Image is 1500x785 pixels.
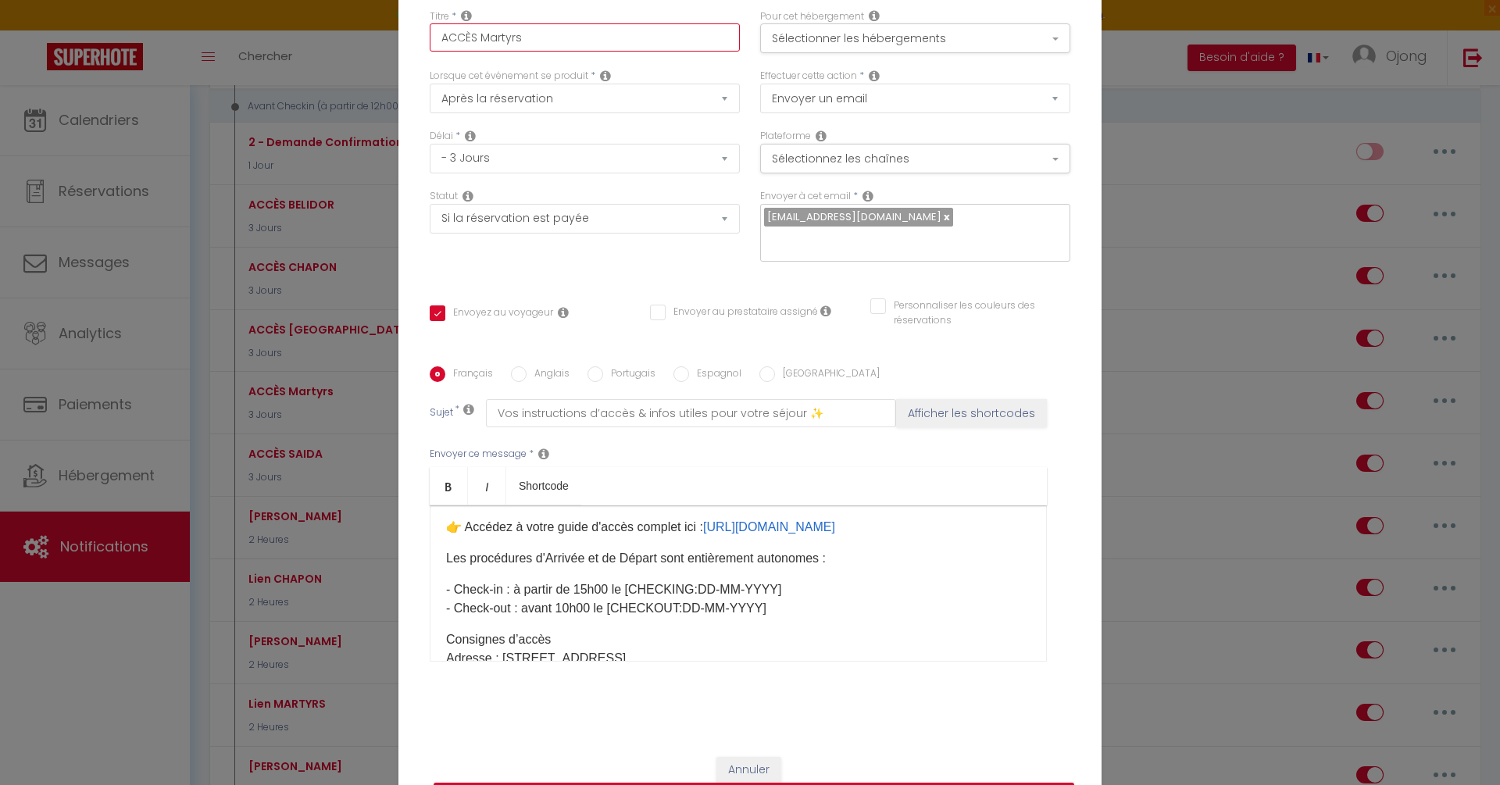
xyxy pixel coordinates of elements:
[820,305,831,317] i: Envoyer au prestataire si il est assigné
[527,366,570,384] label: Anglais
[430,467,468,505] a: Bold
[430,189,458,204] label: Statut
[760,189,851,204] label: Envoyer à cet email
[603,366,655,384] label: Portugais
[430,129,453,144] label: Délai
[446,549,1030,568] p: Les procédures d'Arrivée et de Départ sont entièrement autonomes :​
[430,447,527,462] label: Envoyer ce message
[760,23,1070,53] button: Sélectionner les hébergements
[468,467,506,505] a: Italic
[760,144,1070,173] button: Sélectionnez les chaînes
[465,130,476,142] i: Action Time
[896,399,1047,427] button: Afficher les shortcodes
[446,580,1030,618] p: - Check-in : à partir de 15h00 le [CHECKING:DD-MM-YYYY]​ - Check-out : avant 10h00 le [CHECKOUT:D...
[703,520,835,533] a: [URL][DOMAIN_NAME]
[463,403,474,416] i: Subject
[862,190,873,202] i: Recipient
[760,9,864,24] label: Pour cet hébergement
[446,630,1030,668] p: Consignes d’accès Adresse : [STREET_ADDRESS]
[760,129,811,144] label: Plateforme
[445,366,493,384] label: Français
[767,209,941,224] span: [EMAIL_ADDRESS][DOMAIN_NAME]
[689,366,741,384] label: Espagnol
[430,69,588,84] label: Lorsque cet événement se produit
[430,9,449,24] label: Titre
[506,467,581,505] a: Shortcode
[12,6,59,53] button: Ouvrir le widget de chat LiveChat
[600,70,611,82] i: Event Occur
[446,518,1030,537] p: 👉 Accédez à votre guide d'accès complet ici :
[1434,715,1488,773] iframe: Chat
[760,69,857,84] label: Effectuer cette action
[869,9,880,22] i: This Rental
[869,70,880,82] i: Action Type
[461,9,472,22] i: Title
[775,366,880,384] label: [GEOGRAPHIC_DATA]
[716,757,781,783] button: Annuler
[538,448,549,460] i: Message
[558,306,569,319] i: Envoyer au voyageur
[816,130,827,142] i: Action Channel
[430,405,453,422] label: Sujet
